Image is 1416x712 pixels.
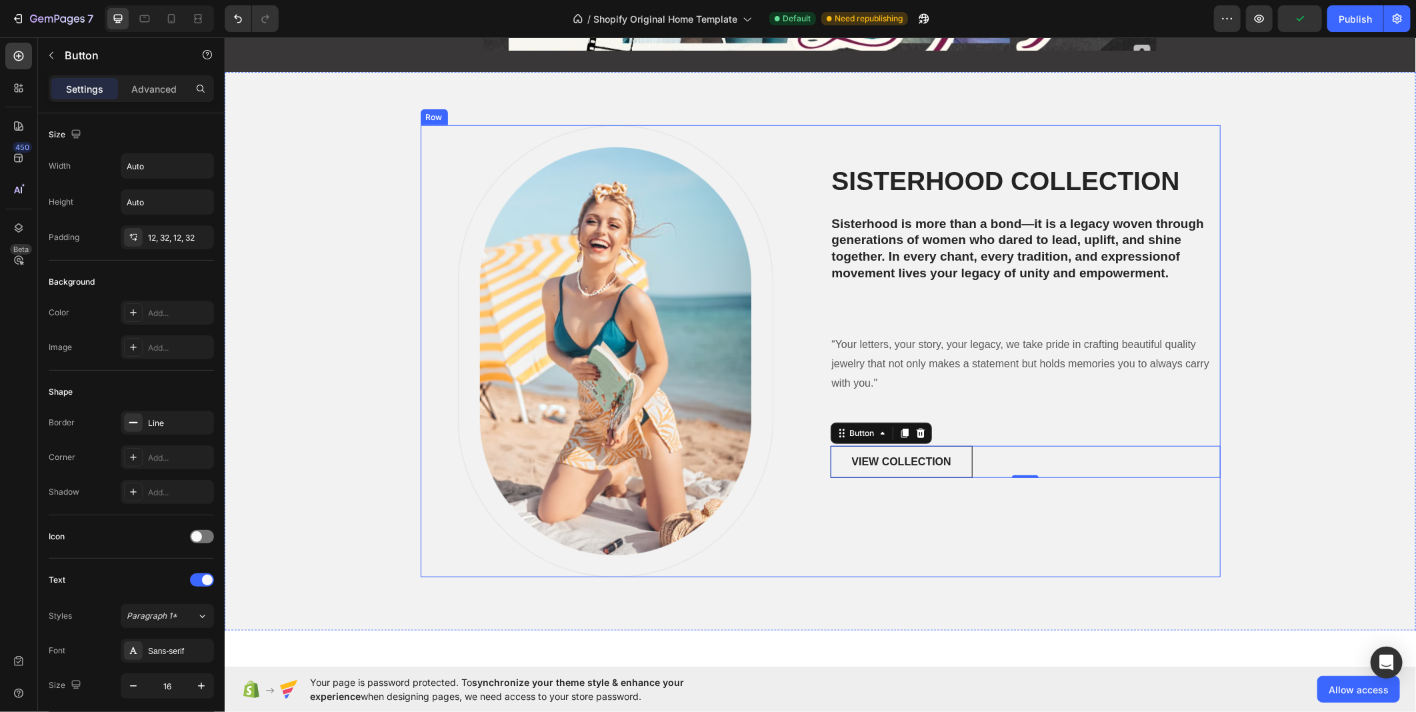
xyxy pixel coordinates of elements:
[607,121,995,165] p: ⁠⁠⁠⁠⁠⁠⁠
[49,486,79,498] div: Shadow
[627,417,727,433] div: Rich Text Editor. Editing area: main
[121,604,214,628] button: Paragraph 1*
[49,574,65,586] div: Text
[587,12,591,26] span: /
[148,232,211,244] div: 12, 32, 12, 32
[49,417,75,429] div: Border
[49,677,84,695] div: Size
[606,409,748,441] button: <p>VIEW COLLECTION</p>
[49,531,65,543] div: Icon
[1329,683,1389,697] span: Allow access
[10,244,32,255] div: Beta
[148,487,211,499] div: Add...
[49,645,65,657] div: Font
[1371,647,1403,679] div: Open Intercom Messenger
[225,37,1416,667] iframe: Design area
[131,82,177,96] p: Advanced
[121,154,213,178] input: Auto
[1317,676,1400,703] button: Allow access
[225,5,279,32] div: Undo/Redo
[148,307,211,319] div: Add...
[49,451,75,463] div: Corner
[49,196,73,208] div: Height
[623,390,653,402] div: Button
[606,120,996,166] h2: Rich Text Editor. Editing area: main
[1327,5,1383,32] button: Publish
[49,231,79,243] div: Padding
[310,677,684,702] span: synchronize your theme style & enhance your experience
[148,417,211,429] div: Line
[49,610,72,622] div: Styles
[5,5,99,32] button: 7
[87,11,93,27] p: 7
[1339,12,1372,26] div: Publish
[49,126,84,144] div: Size
[49,386,73,398] div: Shape
[199,74,221,86] div: Row
[233,88,549,540] img: Alt Image
[49,276,95,288] div: Background
[66,82,103,96] p: Settings
[148,645,211,657] div: Sans-serif
[127,610,177,622] span: Paragraph 1*
[783,13,811,25] span: Default
[49,307,69,319] div: Color
[13,142,32,153] div: 450
[49,160,71,172] div: Width
[121,190,213,214] input: Auto
[310,675,736,703] span: Your page is password protected. To when designing pages, we need access to your store password.
[593,12,737,26] span: Shopify Original Home Template
[65,47,178,63] p: Button
[835,13,903,25] span: Need republishing
[606,177,996,246] h3: Sisterhood is more than a bond—it is a legacy woven through generations of women who dared to lea...
[49,341,72,353] div: Image
[148,452,211,464] div: Add...
[607,298,995,355] p: “Your letters, your story, your legacy, we take pride in crafting beautiful quality jewelry that ...
[607,129,955,158] span: SISTERHOOD COLLECTION
[148,342,211,354] div: Add...
[627,417,727,433] p: VIEW COLLECTION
